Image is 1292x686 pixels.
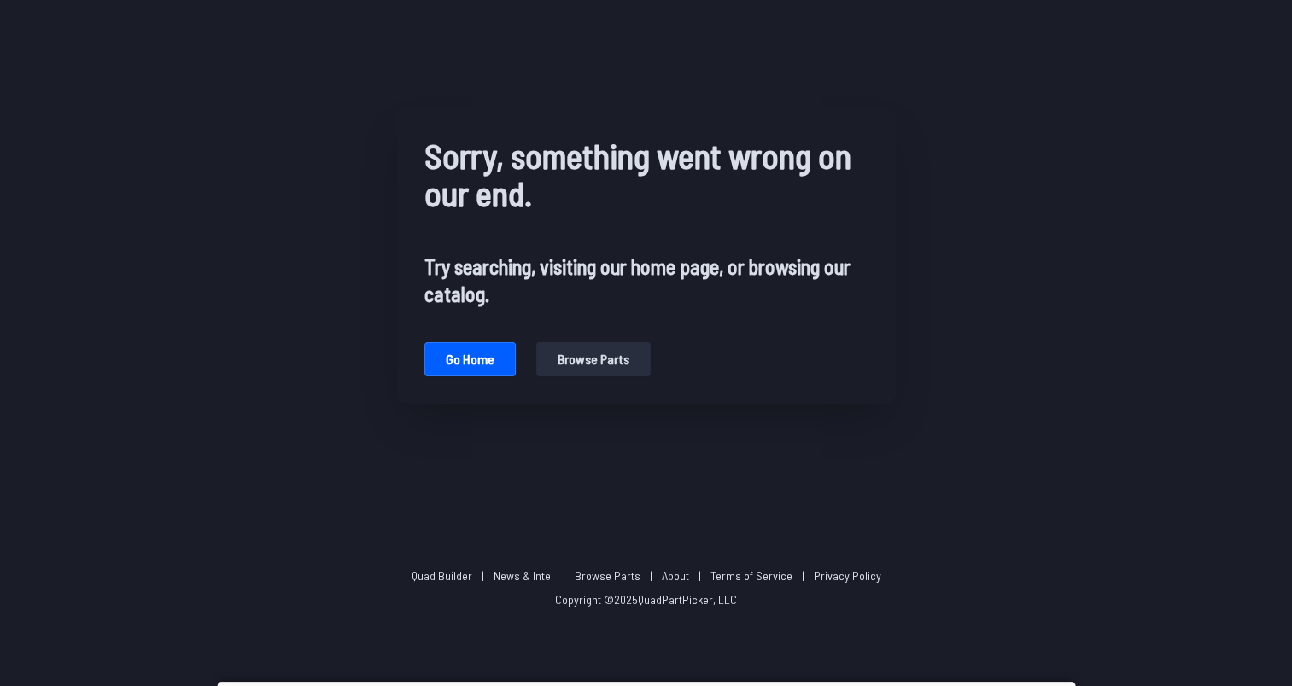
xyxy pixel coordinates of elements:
button: Go home [424,342,516,376]
a: News & Intel [494,568,553,583]
button: Browse parts [536,342,651,376]
a: About [662,568,689,583]
h1: Sorry, something went wrong on our end. [424,137,868,212]
a: Quad Builder [412,568,472,583]
p: Copyright © 2025 QuadPartPicker, LLC [555,591,737,608]
p: | | | | | [405,567,888,584]
a: Browse Parts [575,568,640,583]
h2: Try searching, visiting our home page, or browsing our catalog. [424,253,868,308]
a: Terms of Service [710,568,792,583]
a: Privacy Policy [814,568,881,583]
